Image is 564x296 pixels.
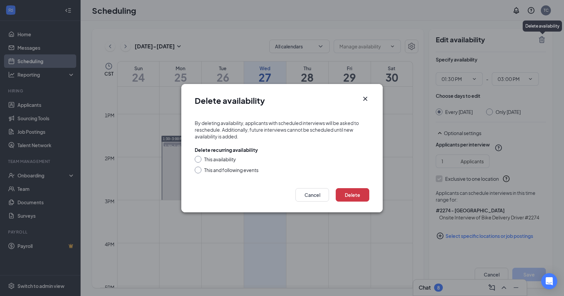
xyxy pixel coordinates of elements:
div: This availability [204,156,236,163]
button: Close [361,95,369,103]
svg: Cross [361,95,369,103]
div: Open Intercom Messenger [541,273,557,289]
div: Delete recurring availability [195,146,258,153]
div: By deleting availability, applicants with scheduled interviews will be asked to reschedule. Addit... [195,120,369,140]
h1: Delete availability [195,95,265,106]
div: Delete availability [523,20,562,32]
button: Cancel [295,188,329,202]
button: Delete [336,188,369,202]
div: This and following events [204,167,258,173]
